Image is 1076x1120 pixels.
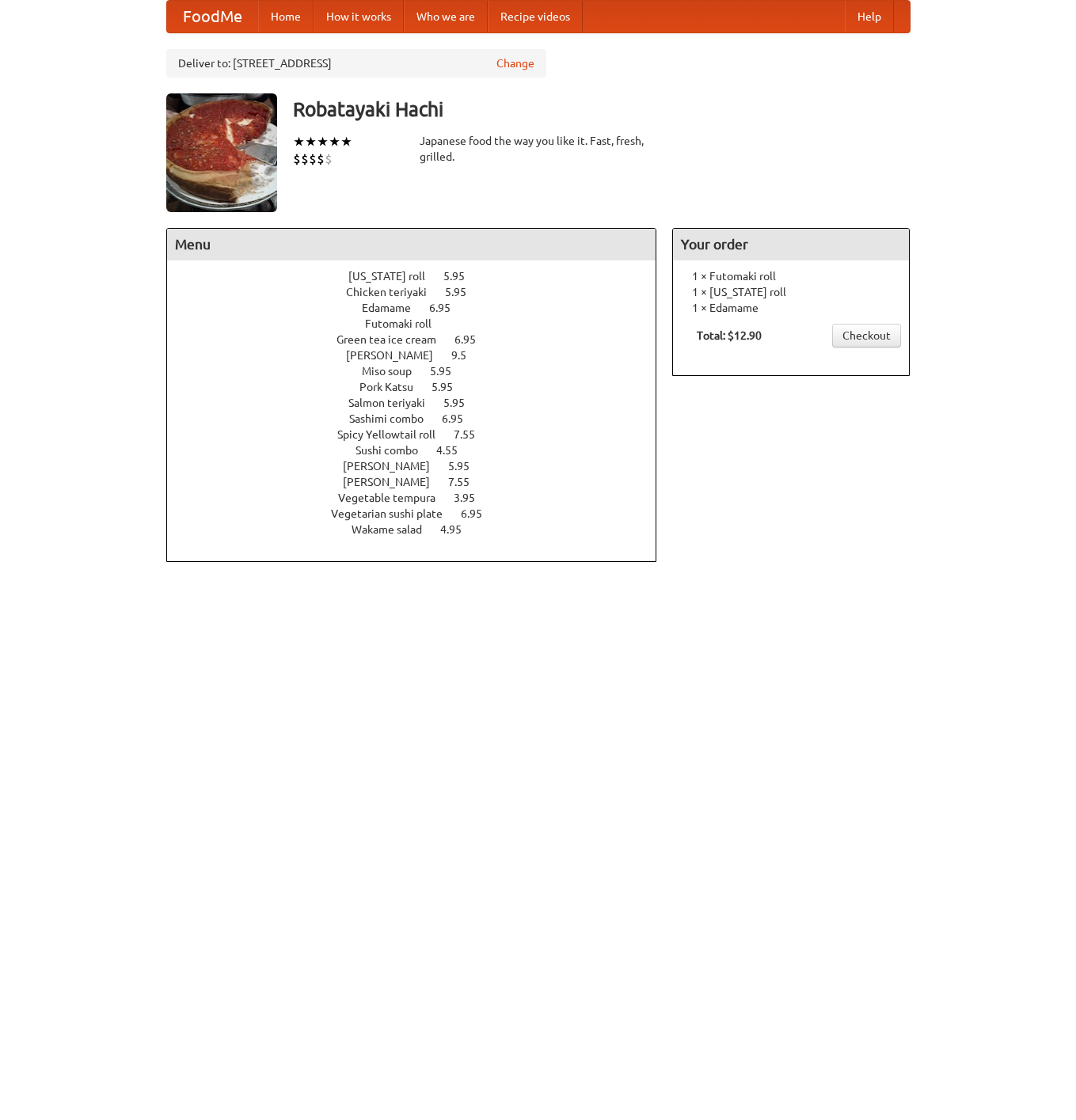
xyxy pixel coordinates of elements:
[340,133,352,150] li: ★
[309,150,317,168] li: $
[343,460,446,473] span: [PERSON_NAME]
[336,333,505,346] a: Green tea ice cream 6.95
[348,397,441,409] span: Salmon teriyaki
[429,302,466,314] span: 6.95
[443,397,481,409] span: 5.95
[166,49,546,78] div: Deliver to: [STREET_ADDRESS]
[496,55,534,71] a: Change
[436,444,473,457] span: 4.55
[348,270,494,283] a: [US_STATE] roll 5.95
[314,1,404,32] a: How it works
[317,133,329,150] li: ★
[338,492,451,504] span: Vegetable tempura
[454,333,492,346] span: 6.95
[359,381,429,393] span: Pork Katsu
[443,270,481,283] span: 5.95
[448,460,485,473] span: 5.95
[681,300,901,316] li: 1 × Edamame
[362,302,480,314] a: Edamame 6.95
[362,302,427,314] span: Edamame
[338,492,504,504] a: Vegetable tempura 3.95
[365,317,447,330] span: Futomaki roll
[362,365,428,378] span: Miso soup
[293,150,301,168] li: $
[166,93,277,212] img: angular.jpg
[346,286,496,298] a: Chicken teriyaki 5.95
[697,329,762,342] b: Total: $12.90
[346,349,449,362] span: [PERSON_NAME]
[355,444,487,457] a: Sushi combo 4.55
[337,428,504,441] a: Spicy Yellowtail roll 7.55
[420,133,657,165] div: Japanese food the way you like it. Fast, fresh, grilled.
[337,428,451,441] span: Spicy Yellowtail roll
[343,476,446,488] span: [PERSON_NAME]
[673,229,909,260] h4: Your order
[352,523,438,536] span: Wakame salad
[352,523,491,536] a: Wakame salad 4.95
[445,286,482,298] span: 5.95
[355,444,434,457] span: Sushi combo
[440,523,477,536] span: 4.95
[432,381,469,393] span: 5.95
[346,286,443,298] span: Chicken teriyaki
[325,150,333,168] li: $
[365,317,477,330] a: Futomaki roll
[454,428,491,441] span: 7.55
[301,150,309,168] li: $
[442,412,479,425] span: 6.95
[404,1,488,32] a: Who we are
[305,133,317,150] li: ★
[348,270,441,283] span: [US_STATE] roll
[681,284,901,300] li: 1 × [US_STATE] roll
[317,150,325,168] li: $
[451,349,482,362] span: 9.5
[349,412,492,425] a: Sashimi combo 6.95
[461,507,498,520] span: 6.95
[832,324,901,347] a: Checkout
[348,397,494,409] a: Salmon teriyaki 5.95
[346,349,496,362] a: [PERSON_NAME] 9.5
[331,507,458,520] span: Vegetarian sushi plate
[329,133,340,150] li: ★
[488,1,583,32] a: Recipe videos
[845,1,894,32] a: Help
[167,1,258,32] a: FoodMe
[293,93,911,125] h3: Robatayaki Hachi
[349,412,439,425] span: Sashimi combo
[343,476,499,488] a: [PERSON_NAME] 7.55
[336,333,452,346] span: Green tea ice cream
[293,133,305,150] li: ★
[343,460,499,473] a: [PERSON_NAME] 5.95
[362,365,481,378] a: Miso soup 5.95
[331,507,511,520] a: Vegetarian sushi plate 6.95
[167,229,656,260] h4: Menu
[448,476,485,488] span: 7.55
[454,492,491,504] span: 3.95
[258,1,314,32] a: Home
[681,268,901,284] li: 1 × Futomaki roll
[430,365,467,378] span: 5.95
[359,381,482,393] a: Pork Katsu 5.95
